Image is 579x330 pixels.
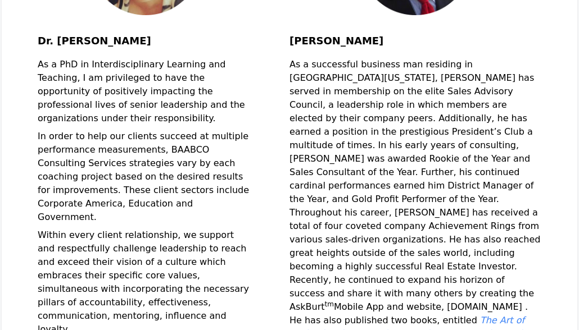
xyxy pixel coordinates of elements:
sup: tm [325,300,334,308]
h2: Dr. [PERSON_NAME] [38,33,254,58]
p: As a PhD in Interdisciplinary Learning and Teaching, I am privileged to have the opportunity of p... [38,58,254,130]
p: In order to help our clients succeed at multiple performance measurements, BAABCO Consulting Serv... [38,130,254,228]
h2: [PERSON_NAME] [289,33,541,58]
